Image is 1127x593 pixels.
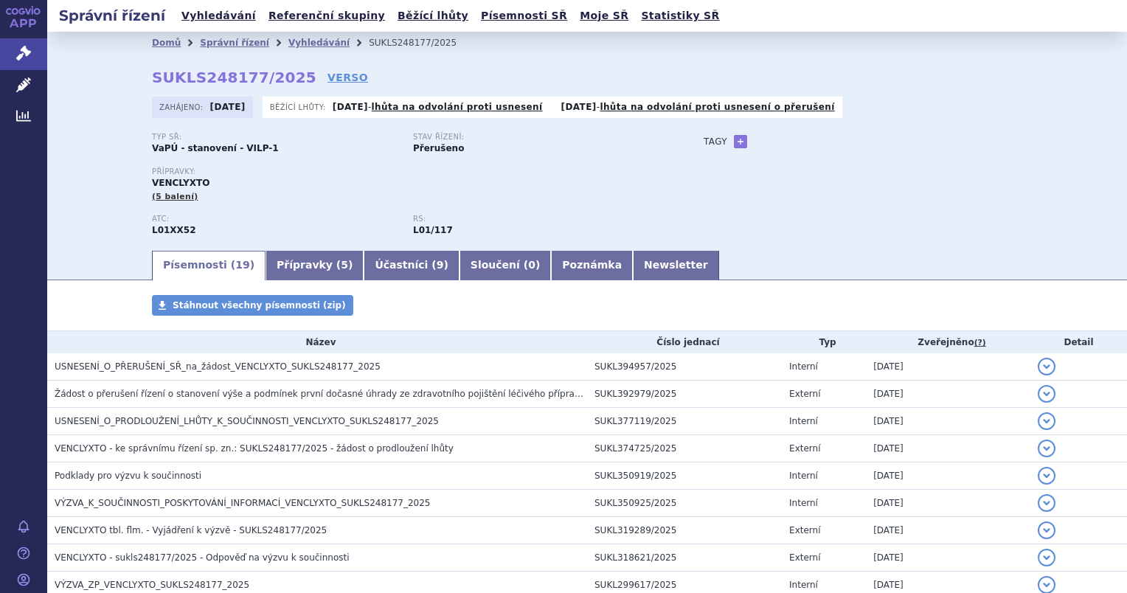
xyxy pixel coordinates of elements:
[266,251,364,280] a: Přípravky (5)
[1038,440,1055,457] button: detail
[974,338,986,348] abbr: (?)
[152,178,209,188] span: VENCLYXTO
[55,525,327,535] span: VENCLYXTO tbl. flm. - Vyjádření k výzvě - SUKLS248177/2025
[476,6,572,26] a: Písemnosti SŘ
[1038,412,1055,430] button: detail
[152,192,198,201] span: (5 balení)
[789,443,820,454] span: Externí
[866,408,1030,435] td: [DATE]
[789,552,820,563] span: Externí
[413,133,659,142] p: Stav řízení:
[866,462,1030,490] td: [DATE]
[372,102,543,112] a: lhůta na odvolání proti usnesení
[55,416,439,426] span: USNESENÍ_O_PRODLOUŽENÍ_LHŮTY_K_SOUČINNOSTI_VENCLYXTO_SUKLS248177_2025
[437,259,444,271] span: 9
[288,38,350,48] a: Vyhledávání
[55,498,430,508] span: VÝZVA_K_SOUČINNOSTI_POSKYTOVÁNÍ_INFORMACÍ_VENCLYXTO_SUKLS248177_2025
[633,251,719,280] a: Newsletter
[152,133,398,142] p: Typ SŘ:
[393,6,473,26] a: Běžící lhůty
[47,331,587,353] th: Název
[152,38,181,48] a: Domů
[235,259,249,271] span: 19
[866,517,1030,544] td: [DATE]
[200,38,269,48] a: Správní řízení
[1030,331,1127,353] th: Detail
[866,353,1030,381] td: [DATE]
[789,525,820,535] span: Externí
[152,295,353,316] a: Stáhnout všechny písemnosti (zip)
[1038,467,1055,485] button: detail
[55,361,381,372] span: USNESENÍ_O_PŘERUŠENÍ_SŘ_na_žádost_VENCLYXTO_SUKLS248177_2025
[177,6,260,26] a: Vyhledávání
[413,225,453,235] strong: venetoklax
[782,331,866,353] th: Typ
[637,6,724,26] a: Statistiky SŘ
[55,552,350,563] span: VENCLYXTO - sukls248177/2025 - Odpověď na výzvu k součinnosti
[734,135,747,148] a: +
[1038,521,1055,539] button: detail
[152,167,674,176] p: Přípravky:
[159,101,206,113] span: Zahájeno:
[561,102,597,112] strong: [DATE]
[587,353,782,381] td: SUKL394957/2025
[152,251,266,280] a: Písemnosti (19)
[341,259,348,271] span: 5
[587,435,782,462] td: SUKL374725/2025
[704,133,727,150] h3: Tagy
[1038,358,1055,375] button: detail
[333,102,368,112] strong: [DATE]
[551,251,633,280] a: Poznámka
[587,544,782,572] td: SUKL318621/2025
[587,517,782,544] td: SUKL319289/2025
[587,381,782,408] td: SUKL392979/2025
[1038,549,1055,566] button: detail
[173,300,346,311] span: Stáhnout všechny písemnosti (zip)
[866,381,1030,408] td: [DATE]
[333,101,543,113] p: -
[264,6,389,26] a: Referenční skupiny
[413,143,464,153] strong: Přerušeno
[270,101,329,113] span: Běžící lhůty:
[47,5,177,26] h2: Správní řízení
[561,101,835,113] p: -
[152,225,196,235] strong: VENETOKLAX
[600,102,834,112] a: lhůta na odvolání proti usnesení o přerušení
[866,331,1030,353] th: Zveřejněno
[866,544,1030,572] td: [DATE]
[55,580,249,590] span: VÝZVA_ZP_VENCLYXTO_SUKLS248177_2025
[327,70,368,85] a: VERSO
[789,389,820,399] span: Externí
[55,443,454,454] span: VENCLYXTO - ke správnímu řízení sp. zn.: SUKLS248177/2025 - žádost o prodloužení lhůty
[1038,385,1055,403] button: detail
[789,416,818,426] span: Interní
[587,490,782,517] td: SUKL350925/2025
[369,32,476,54] li: SUKLS248177/2025
[866,490,1030,517] td: [DATE]
[866,435,1030,462] td: [DATE]
[587,331,782,353] th: Číslo jednací
[152,215,398,223] p: ATC:
[587,462,782,490] td: SUKL350919/2025
[789,361,818,372] span: Interní
[789,498,818,508] span: Interní
[413,215,659,223] p: RS:
[789,580,818,590] span: Interní
[55,471,201,481] span: Podklady pro výzvu k součinnosti
[460,251,551,280] a: Sloučení (0)
[210,102,246,112] strong: [DATE]
[55,389,773,399] span: Žádost o přerušení řízení o stanovení výše a podmínek první dočasné úhrady ze zdravotního pojiště...
[364,251,459,280] a: Účastníci (9)
[152,143,279,153] strong: VaPÚ - stanovení - VILP-1
[575,6,633,26] a: Moje SŘ
[587,408,782,435] td: SUKL377119/2025
[528,259,535,271] span: 0
[152,69,316,86] strong: SUKLS248177/2025
[789,471,818,481] span: Interní
[1038,494,1055,512] button: detail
